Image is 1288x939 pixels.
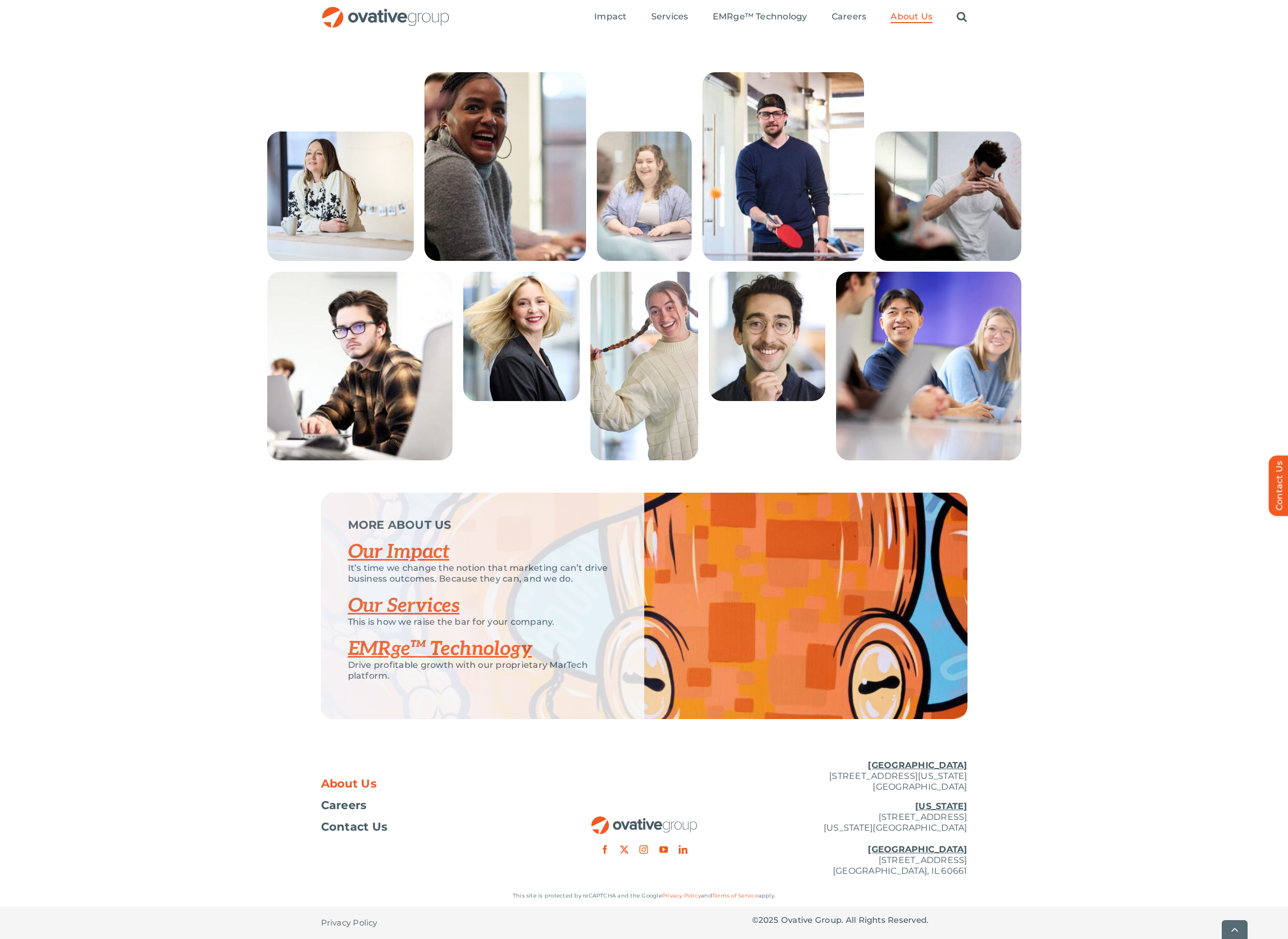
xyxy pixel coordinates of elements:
[601,845,609,854] a: facebook
[836,272,1021,460] img: About Us – Bottom Collage 1
[348,594,460,618] a: Our Services
[659,845,668,854] a: youtube
[868,844,967,854] u: [GEOGRAPHIC_DATA]
[348,540,450,564] a: Our Impact
[712,892,758,899] a: Terms of Service
[597,132,692,261] img: About Us – Bottom Collage 3
[651,11,688,23] a: Services
[758,915,779,925] span: 2025
[594,11,626,23] a: Impact
[620,845,629,854] a: twitter
[590,272,698,460] img: About Us – Bottom Collage 8
[709,272,825,401] img: About Us – Bottom Collage 9
[321,821,537,832] a: Contact Us
[348,617,617,627] p: This is how we raise the bar for your company.
[957,11,967,23] a: Search
[832,11,867,23] a: Careers
[594,11,626,22] span: Impact
[752,915,967,926] p: © Ovative Group. All Rights Reserved.
[713,11,807,22] span: EMRge™ Technology
[321,778,537,832] nav: Footer Menu
[463,272,580,401] img: About Us – Bottom Collage 7
[321,890,967,901] p: This site is protected by reCAPTCHA and the Google and apply.
[321,5,450,16] a: OG_Full_horizontal_RGB
[752,801,967,876] p: [STREET_ADDRESS] [US_STATE][GEOGRAPHIC_DATA] [STREET_ADDRESS] [GEOGRAPHIC_DATA], IL 60661
[321,800,367,811] span: Careers
[832,11,867,22] span: Careers
[702,72,864,261] img: About Us – Bottom Collage 4
[348,637,532,661] a: EMRge™ Technology
[679,845,687,854] a: linkedin
[915,801,967,811] u: [US_STATE]
[321,917,378,928] span: Privacy Policy
[875,132,1021,261] img: About Us – Bottom Collage 5
[321,821,388,832] span: Contact Us
[348,660,617,681] p: Drive profitable growth with our proprietary MarTech platform.
[890,11,932,22] span: About Us
[424,72,586,261] img: About Us – Bottom Collage 2
[267,272,452,460] img: About Us – Bottom Collage 6
[890,11,932,23] a: About Us
[868,760,967,770] u: [GEOGRAPHIC_DATA]
[590,815,698,825] a: OG_Full_horizontal_RGB
[713,11,807,23] a: EMRge™ Technology
[321,907,378,939] a: Privacy Policy
[639,845,648,854] a: instagram
[752,760,967,792] p: [STREET_ADDRESS][US_STATE] [GEOGRAPHIC_DATA]
[267,132,414,261] img: About Us – Bottom Collage
[321,907,537,939] nav: Footer - Privacy Policy
[321,778,537,789] a: About Us
[651,11,688,22] span: Services
[662,892,701,899] a: Privacy Policy
[321,800,537,811] a: Careers
[321,778,377,789] span: About Us
[348,563,617,584] p: It’s time we change the notion that marketing can’t drive business outcomes. Because they can, an...
[348,520,617,530] p: MORE ABOUT US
